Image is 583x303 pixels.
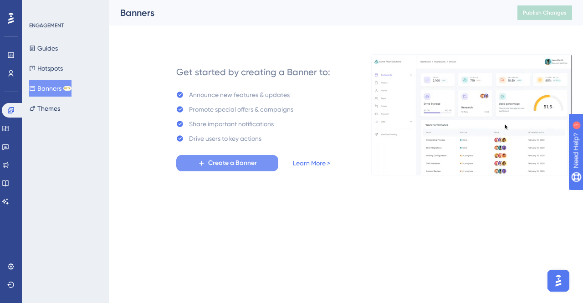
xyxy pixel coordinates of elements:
[208,158,257,169] span: Create a Banner
[371,54,573,175] img: 529d90adb73e879a594bca603b874522.gif
[545,267,572,294] iframe: UserGuiding AI Assistant Launcher
[189,133,261,144] div: Drive users to key actions
[29,80,72,97] button: BannersBETA
[293,158,330,169] a: Learn More >
[29,22,64,29] div: ENGAGEMENT
[189,89,290,100] div: Announce new features & updates
[21,2,57,13] span: Need Help?
[523,9,567,16] span: Publish Changes
[189,118,274,129] div: Share important notifications
[176,66,330,78] div: Get started by creating a Banner to:
[29,100,60,117] button: Themes
[29,40,58,56] button: Guides
[176,155,278,171] button: Create a Banner
[517,5,572,20] button: Publish Changes
[29,60,63,77] button: Hotspots
[63,86,72,91] div: BETA
[120,6,495,19] div: Banners
[189,104,293,115] div: Promote special offers & campaigns
[63,5,66,12] div: 1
